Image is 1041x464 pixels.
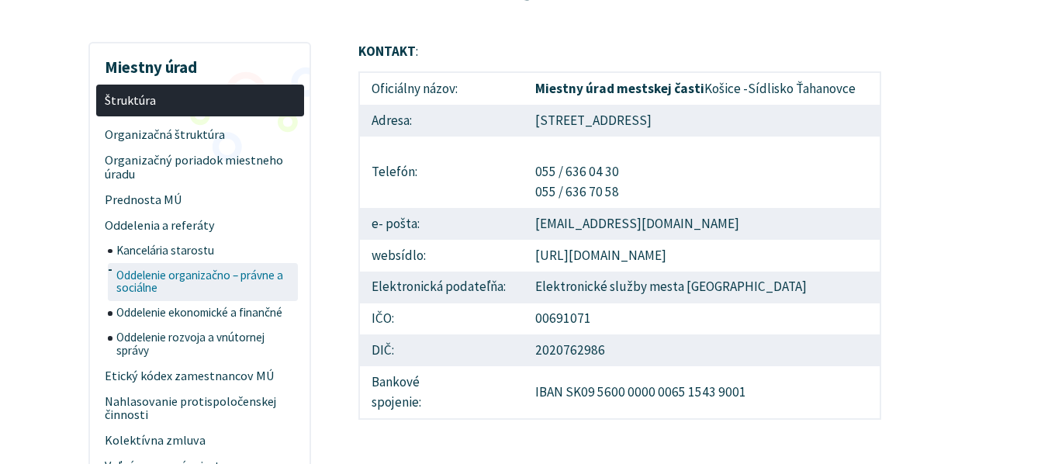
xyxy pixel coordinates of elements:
[96,85,304,116] a: Štruktúra
[358,42,882,62] p: :
[535,278,807,295] a: Elektronické služby mesta [GEOGRAPHIC_DATA]
[688,383,746,400] a: 1543 9001
[116,263,295,301] span: Oddelenie organizačno – právne a sociálne
[535,341,605,358] a: 2020762986
[581,383,686,400] a: 09 5600 0000 0065
[359,334,524,366] td: DIČ:
[105,213,295,238] span: Oddelenia a referáty
[96,363,304,389] a: Etický kódex zamestnancov MÚ
[359,303,524,335] td: IČO:
[96,428,304,454] a: Kolektívna zmluva
[96,213,304,238] a: Oddelenia a referáty
[108,263,304,301] a: Oddelenie organizačno – právne a sociálne
[359,72,524,105] td: Oficiálny názov:
[105,147,295,187] span: Organizačný poriadok miestneho úradu
[524,105,881,137] td: [STREET_ADDRESS]
[105,428,295,454] span: Kolektívna zmluva
[535,163,619,180] a: 055 / 636 04 30
[358,43,416,60] strong: KONTAKT
[359,366,524,418] td: Bankové spojenie:
[535,310,591,327] a: 00691071
[535,80,704,97] strong: Miestny úrad mestskej časti
[535,183,619,200] a: 055 / 636 70 58
[108,301,304,326] a: Oddelenie ekonomické a finančné
[524,240,881,272] td: [URL][DOMAIN_NAME]
[359,272,524,303] td: Elektronická podateľňa:
[116,238,295,263] span: Kancelária starostu
[105,389,295,428] span: Nahlasovanie protispoločenskej činnosti
[359,208,524,240] td: e- pošta:
[359,240,524,272] td: websídlo:
[116,325,295,363] span: Oddelenie rozvoja a vnútornej správy
[359,105,524,137] td: Adresa:
[108,325,304,363] a: Oddelenie rozvoja a vnútornej správy
[108,238,304,263] a: Kancelária starostu
[524,72,881,105] td: Košice -Sídlisko Ťahanovce
[359,137,524,208] td: Telefón:
[116,301,295,326] span: Oddelenie ekonomické a finančné
[96,147,304,187] a: Organizačný poriadok miestneho úradu
[105,363,295,389] span: Etický kódex zamestnancov MÚ
[105,88,295,113] span: Štruktúra
[105,122,295,147] span: Organizačná štruktúra
[524,366,881,418] td: IBAN SK
[96,122,304,147] a: Organizačná štruktúra
[105,187,295,213] span: Prednosta MÚ
[96,389,304,428] a: Nahlasovanie protispoločenskej činnosti
[96,187,304,213] a: Prednosta MÚ
[96,47,304,79] h3: Miestny úrad
[524,208,881,240] td: [EMAIL_ADDRESS][DOMAIN_NAME]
